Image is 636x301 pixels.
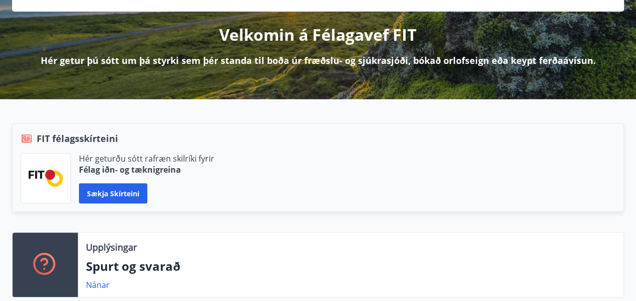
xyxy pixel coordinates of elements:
[86,258,615,275] p: Spurt og svarað
[86,279,110,290] a: Nánar
[79,153,214,164] p: Hér geturðu sótt rafræn skilríki fyrir
[79,183,147,203] button: Sækja skírteini
[86,241,137,254] p: Upplýsingar
[79,164,214,175] p: Félag iðn- og tæknigreina
[29,170,63,186] img: FPQVkF9lTnNbbaRSFyT17YYeljoOGk5m51IhT0bO.png
[219,24,417,46] p: Velkomin á Félagavef FIT
[37,132,118,145] span: FIT félagsskírteini
[41,54,596,67] p: Hér getur þú sótt um þá styrki sem þér standa til boða úr fræðslu- og sjúkrasjóði, bókað orlofsei...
